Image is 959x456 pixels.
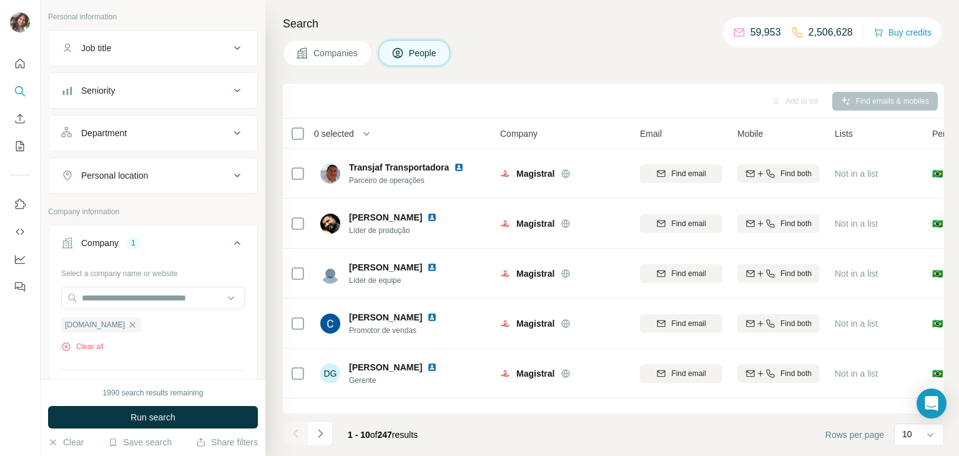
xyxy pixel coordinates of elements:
[349,311,422,324] span: [PERSON_NAME]
[349,411,422,424] span: [PERSON_NAME]
[737,214,820,233] button: Find both
[349,325,452,336] span: Promotor de vendas
[671,368,706,379] span: Find email
[640,214,722,233] button: Find email
[103,387,204,399] div: 1990 search results remaining
[902,428,912,440] p: 10
[427,212,437,222] img: LinkedIn logo
[10,52,30,75] button: Quick start
[640,314,722,333] button: Find email
[370,430,378,440] span: of
[314,127,354,140] span: 0 selected
[500,169,510,179] img: Logo of Magistral
[313,47,359,59] span: Companies
[427,362,437,372] img: LinkedIn logo
[49,118,257,148] button: Department
[516,217,554,230] span: Magistral
[671,168,706,179] span: Find email
[320,164,340,184] img: Avatar
[737,314,820,333] button: Find both
[81,42,111,54] div: Job title
[427,412,437,422] img: LinkedIn logo
[10,12,30,32] img: Avatar
[10,107,30,130] button: Enrich CSV
[780,268,812,279] span: Find both
[932,217,943,230] span: 🇧🇷
[348,430,418,440] span: results
[81,127,127,139] div: Department
[81,84,115,97] div: Seniority
[349,261,422,274] span: [PERSON_NAME]
[780,218,812,229] span: Find both
[10,221,30,243] button: Use Surfe API
[750,25,781,40] p: 59,953
[308,421,333,446] button: Navigate to next page
[349,211,422,224] span: [PERSON_NAME]
[809,25,853,40] p: 2,506,628
[349,275,452,286] span: Líder de equipe
[500,219,510,229] img: Logo of Magistral
[349,361,422,374] span: [PERSON_NAME]
[835,219,878,229] span: Not in a list
[49,33,257,63] button: Job title
[61,263,245,279] div: Select a company name or website
[932,367,943,380] span: 🇧🇷
[320,414,340,434] img: Avatar
[48,206,258,217] p: Company information
[10,135,30,157] button: My lists
[640,164,722,183] button: Find email
[126,237,140,249] div: 1
[130,411,175,424] span: Run search
[737,127,763,140] span: Mobile
[320,214,340,234] img: Avatar
[349,225,452,236] span: Líder de produção
[500,319,510,329] img: Logo of Magistral
[454,162,464,172] img: LinkedIn logo
[780,168,812,179] span: Find both
[500,269,510,279] img: Logo of Magistral
[671,268,706,279] span: Find email
[671,318,706,329] span: Find email
[737,164,820,183] button: Find both
[825,429,884,441] span: Rows per page
[48,406,258,429] button: Run search
[640,364,722,383] button: Find email
[61,341,104,352] button: Clear all
[49,161,257,191] button: Personal location
[48,436,84,449] button: Clear
[500,127,538,140] span: Company
[409,47,438,59] span: People
[500,369,510,379] img: Logo of Magistral
[737,364,820,383] button: Find both
[196,436,258,449] button: Share filters
[348,430,370,440] span: 1 - 10
[780,318,812,329] span: Find both
[108,436,172,449] button: Save search
[427,262,437,272] img: LinkedIn logo
[320,314,340,334] img: Avatar
[671,218,706,229] span: Find email
[48,11,258,22] p: Personal information
[932,317,943,330] span: 🇧🇷
[932,267,943,280] span: 🇧🇷
[349,375,452,386] span: Gerente
[81,237,119,249] div: Company
[873,24,932,41] button: Buy credits
[932,167,943,180] span: 🇧🇷
[640,127,662,140] span: Email
[10,248,30,270] button: Dashboard
[640,264,722,283] button: Find email
[516,317,554,330] span: Magistral
[835,127,853,140] span: Lists
[427,312,437,322] img: LinkedIn logo
[65,319,125,330] span: [DOMAIN_NAME]
[349,162,449,172] span: Transjaf Transportadora
[10,275,30,298] button: Feedback
[780,368,812,379] span: Find both
[10,193,30,216] button: Use Surfe on LinkedIn
[10,80,30,102] button: Search
[516,167,554,180] span: Magistral
[49,76,257,106] button: Seniority
[320,264,340,284] img: Avatar
[49,228,257,263] button: Company1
